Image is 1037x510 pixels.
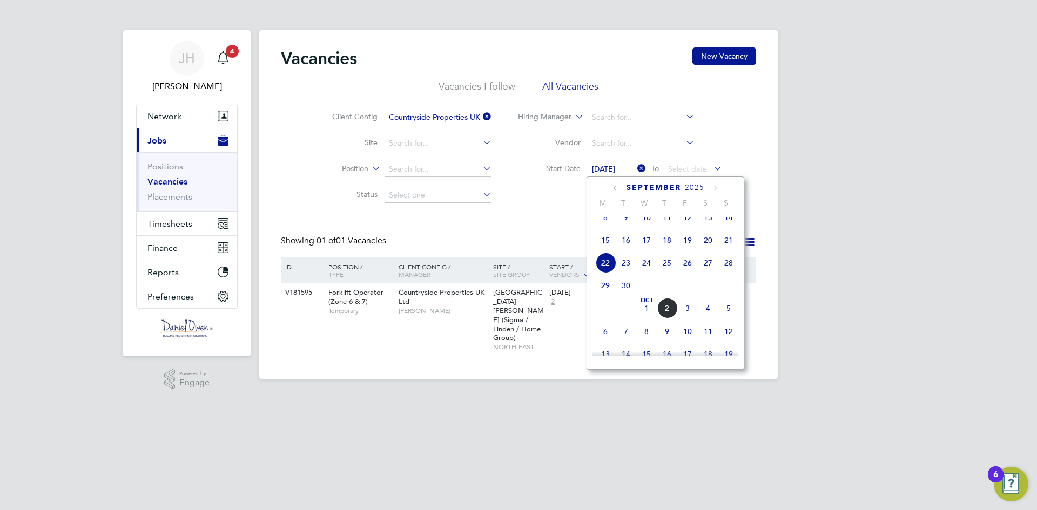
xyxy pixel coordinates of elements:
[226,45,239,58] span: 4
[657,207,677,228] span: 11
[675,198,695,208] span: F
[179,51,195,65] span: JH
[718,207,739,228] span: 14
[281,235,388,247] div: Showing
[137,284,237,308] button: Preferences
[315,112,378,121] label: Client Config
[179,378,210,387] span: Engage
[385,188,491,203] input: Select one
[282,257,320,276] div: ID
[595,207,616,228] span: 8
[549,270,580,278] span: Vendors
[695,198,716,208] span: S
[718,253,739,273] span: 28
[179,369,210,378] span: Powered by
[147,219,192,229] span: Timesheets
[518,138,581,147] label: Vendor
[509,112,571,123] label: Hiring Manager
[281,47,357,69] h2: Vacancies
[616,207,636,228] span: 9
[137,260,237,284] button: Reports
[147,111,181,121] span: Network
[613,198,634,208] span: T
[634,198,654,208] span: W
[636,207,657,228] span: 10
[993,474,998,488] div: 6
[627,183,681,192] span: September
[493,288,544,342] span: [GEOGRAPHIC_DATA][PERSON_NAME] (Sigma / Linden / Home Group)
[718,344,739,364] span: 19
[137,236,237,260] button: Finance
[685,183,704,192] span: 2025
[490,257,547,283] div: Site /
[385,162,491,177] input: Search for...
[677,230,698,250] span: 19
[657,344,677,364] span: 16
[718,230,739,250] span: 21
[147,291,194,302] span: Preferences
[549,288,619,297] div: [DATE]
[595,275,616,296] span: 29
[636,321,657,342] span: 8
[147,192,192,202] a: Placements
[636,298,657,318] span: 1
[328,307,393,315] span: Temporary
[692,47,756,65] button: New Vacancy
[657,298,677,318] span: 2
[616,321,636,342] span: 7
[160,319,214,337] img: danielowen-logo-retina.png
[592,164,615,174] span: [DATE]
[137,104,237,128] button: Network
[718,298,739,318] span: 5
[657,253,677,273] span: 25
[317,235,336,246] span: 01 of
[315,138,378,147] label: Site
[147,267,179,277] span: Reports
[657,230,677,250] span: 18
[677,298,698,318] span: 3
[123,30,251,356] nav: Main navigation
[137,152,237,211] div: Jobs
[698,321,718,342] span: 11
[306,164,368,174] label: Position
[616,230,636,250] span: 16
[636,298,657,303] span: Oct
[698,253,718,273] span: 27
[320,257,396,283] div: Position /
[137,212,237,235] button: Timesheets
[212,41,234,76] a: 4
[616,344,636,364] span: 14
[588,110,695,125] input: Search for...
[147,161,183,172] a: Positions
[654,198,675,208] span: T
[595,253,616,273] span: 22
[595,344,616,364] span: 13
[493,343,544,351] span: NORTH-EAST
[677,344,698,364] span: 17
[164,369,210,390] a: Powered byEngage
[542,80,598,99] li: All Vacancies
[396,257,490,283] div: Client Config /
[136,319,238,337] a: Go to home page
[636,253,657,273] span: 24
[595,230,616,250] span: 15
[385,136,491,151] input: Search for...
[718,321,739,342] span: 12
[668,164,707,174] span: Select date
[648,161,662,175] span: To
[328,288,383,306] span: Forklift Operator (Zone 6 & 7)
[595,321,616,342] span: 6
[147,135,166,146] span: Jobs
[677,321,698,342] span: 10
[147,243,178,253] span: Finance
[328,270,344,278] span: Type
[547,257,622,284] div: Start /
[592,198,613,208] span: M
[698,230,718,250] span: 20
[518,164,581,173] label: Start Date
[399,288,484,306] span: Countryside Properties UK Ltd
[677,253,698,273] span: 26
[616,253,636,273] span: 23
[588,136,695,151] input: Search for...
[677,207,698,228] span: 12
